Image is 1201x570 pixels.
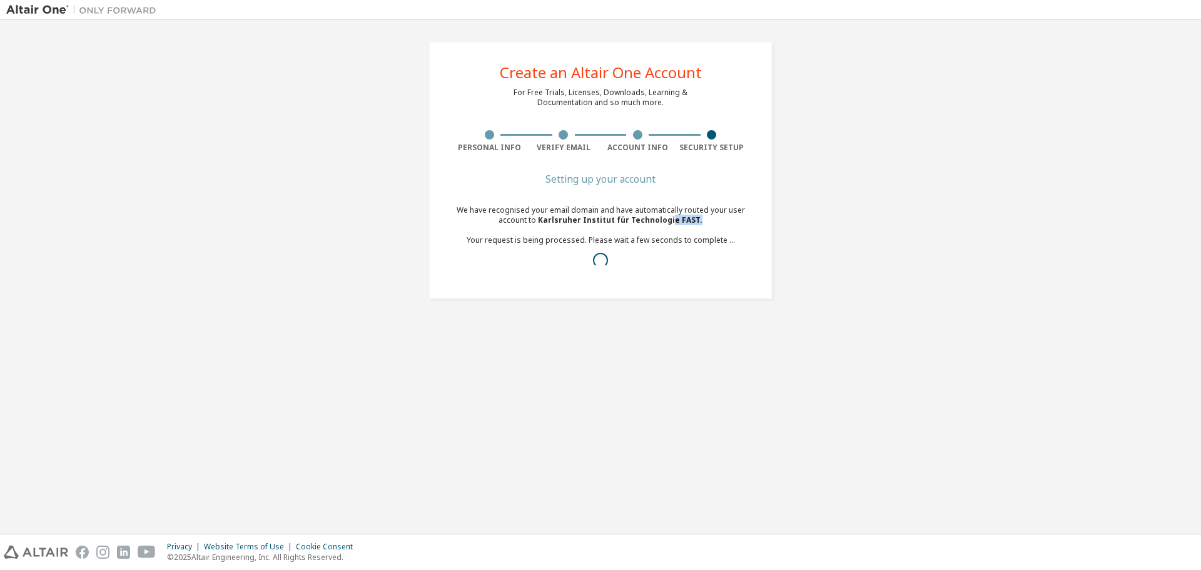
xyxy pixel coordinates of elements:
[96,546,109,559] img: instagram.svg
[76,546,89,559] img: facebook.svg
[167,552,360,562] p: © 2025 Altair Engineering, Inc. All Rights Reserved.
[514,88,687,108] div: For Free Trials, Licenses, Downloads, Learning & Documentation and so much more.
[452,175,749,183] div: Setting up your account
[4,546,68,559] img: altair_logo.svg
[452,205,749,275] div: We have recognised your email domain and have automatically routed your user account to Your requ...
[452,143,527,153] div: Personal Info
[538,215,702,225] span: Karlsruher Institut für Technologie FAST .
[675,143,749,153] div: Security Setup
[600,143,675,153] div: Account Info
[204,542,296,552] div: Website Terms of Use
[167,542,204,552] div: Privacy
[6,4,163,16] img: Altair One
[500,65,702,80] div: Create an Altair One Account
[527,143,601,153] div: Verify Email
[296,542,360,552] div: Cookie Consent
[117,546,130,559] img: linkedin.svg
[138,546,156,559] img: youtube.svg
